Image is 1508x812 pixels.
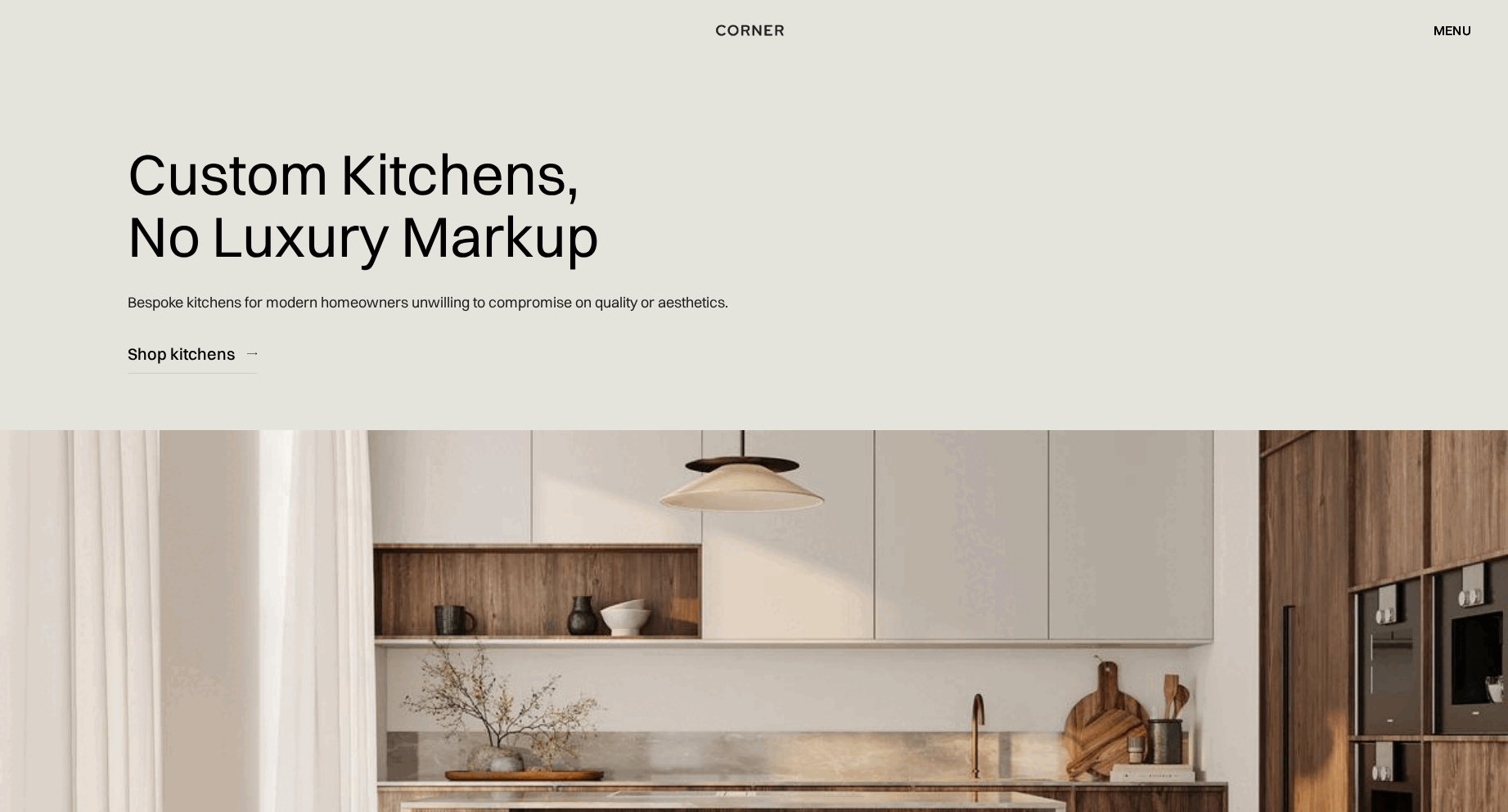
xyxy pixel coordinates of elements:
p: Bespoke kitchens for modern homeowners unwilling to compromise on quality or aesthetics. [128,279,728,325]
div: menu [1417,16,1471,44]
a: Shop kitchens [128,334,257,374]
div: menu [1434,24,1471,37]
div: Shop kitchens [128,343,235,365]
a: home [693,20,815,41]
h1: Custom Kitchens, No Luxury Markup [128,131,599,279]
